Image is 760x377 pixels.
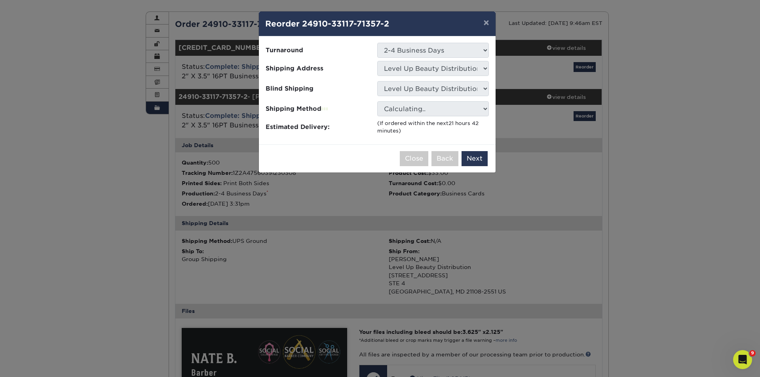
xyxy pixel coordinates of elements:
span: Turnaround [266,46,371,55]
button: × [477,11,495,34]
iframe: Intercom live chat [733,350,752,369]
span: Shipping Address [266,64,371,73]
span: Estimated Delivery: [266,123,371,132]
span: Shipping Method [266,104,371,114]
span: Blind Shipping [266,84,371,93]
span: 9 [749,350,756,356]
button: Back [431,151,458,166]
button: Close [400,151,428,166]
button: Next [462,151,488,166]
div: (If ordered within the next ) [377,119,489,135]
h4: Reorder 24910-33117-71357-2 [265,18,489,30]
